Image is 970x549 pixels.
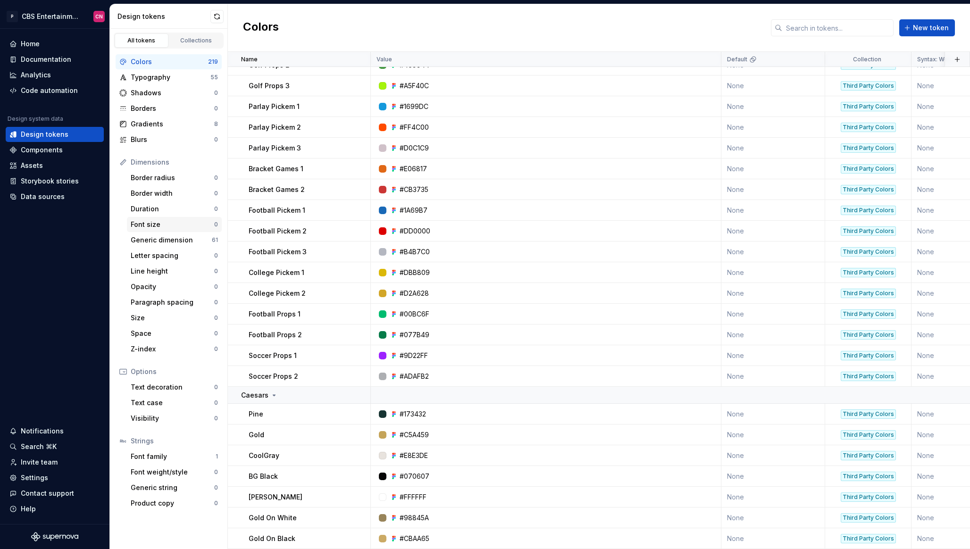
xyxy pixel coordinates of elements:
[8,115,63,123] div: Design system data
[6,501,104,516] button: Help
[721,96,825,117] td: None
[249,143,301,153] p: Parlay Pickem 3
[131,367,218,376] div: Options
[249,123,301,132] p: Parlay Pickem 2
[841,451,896,460] div: Third Party Colors
[249,430,264,440] p: Gold
[721,75,825,96] td: None
[721,283,825,304] td: None
[249,372,298,381] p: Soccer Props 2
[216,453,218,460] div: 1
[131,298,214,307] div: Paragraph spacing
[249,330,302,340] p: Football Props 2
[214,267,218,275] div: 0
[127,449,222,464] a: Font family1
[841,123,896,132] div: Third Party Colors
[214,383,218,391] div: 0
[131,499,214,508] div: Product copy
[400,534,429,543] div: #CBAA65
[249,226,307,236] p: Football Pickem 2
[127,465,222,480] a: Font weight/style0
[214,120,218,128] div: 8
[782,19,894,36] input: Search in tokens...
[127,310,222,325] a: Size0
[6,83,104,98] a: Code automation
[721,241,825,262] td: None
[127,480,222,495] a: Generic string0
[127,326,222,341] a: Space0
[127,186,222,201] a: Border width0
[31,532,78,541] a: Supernova Logo
[21,457,58,467] div: Invite team
[400,372,429,381] div: #ADAFB2
[127,411,222,426] a: Visibility0
[841,81,896,91] div: Third Party Colors
[400,206,427,215] div: #1A69B7
[21,192,65,201] div: Data sources
[841,513,896,523] div: Third Party Colors
[6,67,104,83] a: Analytics
[127,248,222,263] a: Letter spacing0
[249,492,302,502] p: [PERSON_NAME]
[249,81,290,91] p: Golf Props 3
[214,299,218,306] div: 0
[118,37,165,44] div: All tokens
[400,409,426,419] div: #173432
[913,23,949,33] span: New token
[127,380,222,395] a: Text decoration0
[131,220,214,229] div: Font size
[400,289,429,298] div: #D2A628
[127,217,222,232] a: Font size0
[131,282,214,291] div: Opacity
[841,143,896,153] div: Third Party Colors
[131,104,214,113] div: Borders
[131,235,212,245] div: Generic dimension
[841,409,896,419] div: Third Party Colors
[131,436,218,446] div: Strings
[400,351,428,360] div: #9D22FF
[131,135,214,144] div: Blurs
[21,442,57,451] div: Search ⌘K
[131,329,214,338] div: Space
[116,101,222,116] a: Borders0
[400,143,429,153] div: #D0C1C9
[400,185,428,194] div: #CB3735
[2,6,108,26] button: PCBS Entertainment: Web (UReg)CN
[400,226,430,236] div: #DD0000
[127,170,222,185] a: Border radius0
[721,445,825,466] td: None
[173,37,220,44] div: Collections
[131,266,214,276] div: Line height
[131,414,214,423] div: Visibility
[21,426,64,436] div: Notifications
[841,247,896,257] div: Third Party Colors
[721,424,825,445] td: None
[131,173,214,183] div: Border radius
[917,56,952,63] p: Syntax: Web
[131,467,214,477] div: Font weight/style
[249,351,297,360] p: Soccer Props 1
[249,409,263,419] p: Pine
[131,483,214,492] div: Generic string
[214,190,218,197] div: 0
[249,185,305,194] p: Bracket Games 2
[899,19,955,36] button: New token
[721,221,825,241] td: None
[400,81,429,91] div: #A5F40C
[400,247,430,257] div: #B4B7C0
[95,13,103,20] div: CN
[127,395,222,410] a: Text case0
[214,499,218,507] div: 0
[249,534,295,543] p: Gold On Black
[127,496,222,511] a: Product copy0
[243,19,279,36] h2: Colors
[841,534,896,543] div: Third Party Colors
[841,206,896,215] div: Third Party Colors
[841,330,896,340] div: Third Party Colors
[131,119,214,129] div: Gradients
[127,295,222,310] a: Paragraph spacing0
[214,415,218,422] div: 0
[841,372,896,381] div: Third Party Colors
[21,176,79,186] div: Storybook stories
[6,470,104,485] a: Settings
